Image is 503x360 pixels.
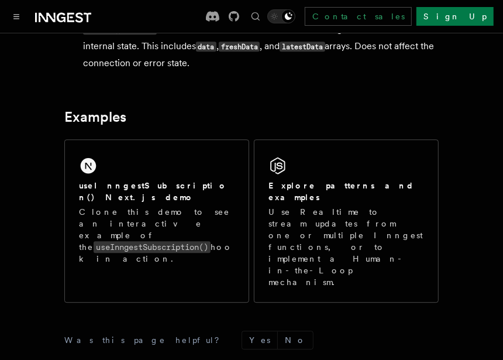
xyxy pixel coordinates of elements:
h2: useInngestSubscription() Next.js demo [79,180,235,203]
button: Toggle dark mode [267,9,295,23]
p: Was this page helpful? [64,334,228,346]
a: Examples [64,109,126,125]
p: Clone this demo to see an interactive example of the hook in action. [79,206,235,265]
a: Contact sales [305,7,412,26]
a: Sign Up [416,7,494,26]
button: Find something... [249,9,263,23]
code: latestData [280,42,325,52]
li: - A function to clear all accumulated message data from the internal state. This includes , , and... [80,21,439,71]
a: Explore patterns and examplesUse Realtime to stream updates from one or multiple Inngest function... [254,139,439,303]
h2: Explore patterns and examples [268,180,424,203]
code: useInngestSubscription() [94,241,211,252]
button: No [278,331,313,349]
button: Toggle navigation [9,9,23,23]
p: Use Realtime to stream updates from one or multiple Inngest functions, or to implement a Human-in... [268,206,424,288]
a: useInngestSubscription() Next.js demoClone this demo to see an interactive example of theuseInnge... [64,139,249,303]
code: data [196,42,216,52]
button: Yes [242,331,277,349]
code: freshData [219,42,260,52]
